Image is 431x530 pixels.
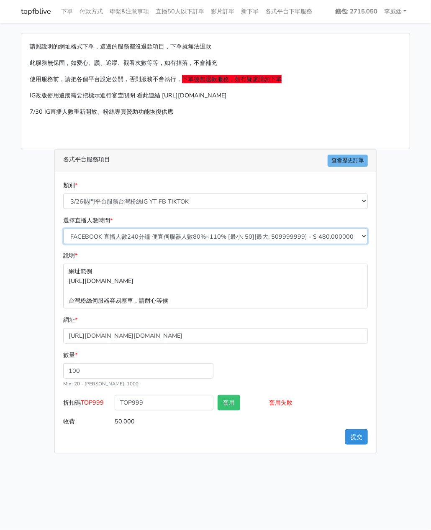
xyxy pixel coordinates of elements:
label: 選擇直播人數時間 [63,216,113,225]
a: 錢包: 2715.050 [332,3,381,20]
button: 提交 [345,429,368,445]
span: TOP999 [81,398,104,407]
a: 直播50人以下訂單 [152,3,208,20]
p: 此服務無保固，如愛心、讚、追蹤、觀看次數等等，如有掉落，不會補充 [30,58,401,68]
label: 說明 [63,251,77,260]
input: 這邊填入網址 [63,328,368,344]
a: 影片訂單 [208,3,238,20]
a: 新下單 [238,3,262,20]
label: 類別 [63,181,77,190]
div: 各式平台服務項目 [55,150,376,172]
a: topfblive [21,3,51,20]
span: 下單後無退款服務，如有疑慮請勿下單 [182,75,282,83]
a: 各式平台下單服務 [262,3,316,20]
a: 下單 [58,3,76,20]
p: 7/30 IG直播人數重新開放、粉絲專頁贊助功能恢復供應 [30,107,401,117]
p: IG改版使用追蹤需要把標示進行審查關閉 看此連結 [URL][DOMAIN_NAME] [30,91,401,100]
label: 網址 [63,315,77,325]
strong: 錢包: 2715.050 [335,7,377,15]
a: 李威廷 [381,3,410,20]
label: 折扣碼 [61,395,113,414]
p: 使用服務前，請把各個平台設定公開，否則服務不會執行， [30,74,401,84]
label: 數量 [63,350,77,360]
p: 網址範例 [URL][DOMAIN_NAME] 台灣粉絲伺服器容易塞車，請耐心等候 [63,264,368,308]
a: 聯繫&注意事項 [106,3,152,20]
label: 收費 [61,414,113,429]
p: 請照說明的網址格式下單，這邊的服務都沒退款項目，下單就無法退款 [30,42,401,51]
button: 套用 [218,395,240,410]
a: 付款方式 [76,3,106,20]
a: 查看歷史訂單 [328,155,368,167]
small: Min: 20 - [PERSON_NAME]: 1000 [63,380,139,387]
